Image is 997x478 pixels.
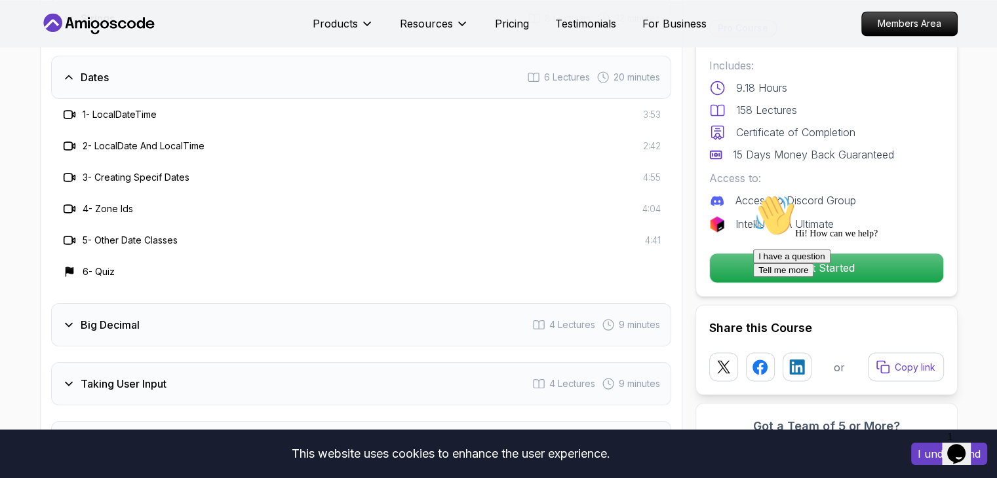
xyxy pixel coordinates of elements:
[642,16,707,31] a: For Business
[5,5,47,47] img: :wave:
[709,318,944,337] h2: Share this Course
[736,80,787,96] p: 9.18 Hours
[862,12,957,35] p: Members Area
[544,71,590,84] span: 6 Lectures
[709,170,944,186] p: Access to:
[549,318,595,331] span: 4 Lectures
[643,108,661,121] span: 3:53
[51,303,671,346] button: Big Decimal4 Lectures 9 minutes
[549,377,595,390] span: 4 Lectures
[83,202,133,215] h3: 4 - Zone Ids
[643,171,661,184] span: 4:55
[736,124,855,140] p: Certificate of Completion
[619,318,660,331] span: 9 minutes
[642,202,661,215] span: 4:04
[5,74,66,88] button: Tell me more
[400,16,469,42] button: Resources
[861,11,958,36] a: Members Area
[83,108,157,121] h3: 1 - LocalDateTime
[735,216,834,232] p: IntelliJ IDEA Ultimate
[710,253,943,282] p: Get Started
[5,39,130,49] span: Hi! How can we help?
[5,5,241,88] div: 👋Hi! How can we help?I have a questionTell me more
[83,171,189,184] h3: 3 - Creating Specif Dates
[643,139,661,153] span: 2:42
[51,362,671,405] button: Taking User Input4 Lectures 9 minutes
[555,16,616,31] a: Testimonials
[83,234,178,247] h3: 5 - Other Date Classes
[736,102,797,118] p: 158 Lectures
[400,16,453,31] p: Resources
[942,426,984,465] iframe: chat widget
[733,147,894,162] p: 15 Days Money Back Guaranteed
[748,189,984,419] iframe: chat widget
[614,71,660,84] span: 20 minutes
[709,416,944,435] h3: Got a Team of 5 or More?
[735,193,856,208] p: Access to Discord Group
[709,216,725,232] img: jetbrains logo
[51,56,671,99] button: Dates6 Lectures 20 minutes
[81,69,109,85] h3: Dates
[313,16,374,42] button: Products
[645,234,661,247] span: 4:41
[495,16,529,31] a: Pricing
[911,443,987,465] button: Accept cookies
[709,253,944,283] button: Get Started
[313,16,358,31] p: Products
[709,58,944,73] p: Includes:
[619,377,660,390] span: 9 minutes
[10,439,891,468] div: This website uses cookies to enhance the user experience.
[81,317,140,333] h3: Big Decimal
[5,60,83,74] button: I have a question
[83,265,115,278] h3: 6 - Quiz
[51,421,671,464] button: Exception Handling15 Lectures 1.17 hours
[81,376,166,392] h3: Taking User Input
[83,139,205,153] h3: 2 - LocalDate And LocalTime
